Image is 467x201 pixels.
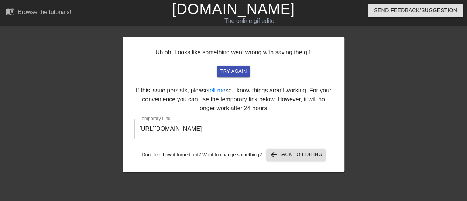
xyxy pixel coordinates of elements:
button: Send Feedback/Suggestion [368,4,463,17]
div: The online gif editor [159,17,341,25]
span: Send Feedback/Suggestion [374,6,457,15]
a: tell me [208,87,225,93]
span: try again [220,67,247,76]
div: Uh oh. Looks like something went wrong with saving the gif. If this issue persists, please so I k... [123,37,344,172]
div: Browse the tutorials! [18,9,71,15]
button: Back to Editing [267,149,325,161]
button: try again [217,66,250,77]
span: Back to Editing [269,150,322,159]
input: bare [134,119,333,139]
div: Don't like how it turned out? Want to change something? [134,149,333,161]
a: Browse the tutorials! [6,7,71,18]
span: arrow_back [269,150,278,159]
a: [DOMAIN_NAME] [172,1,295,17]
span: menu_book [6,7,15,16]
